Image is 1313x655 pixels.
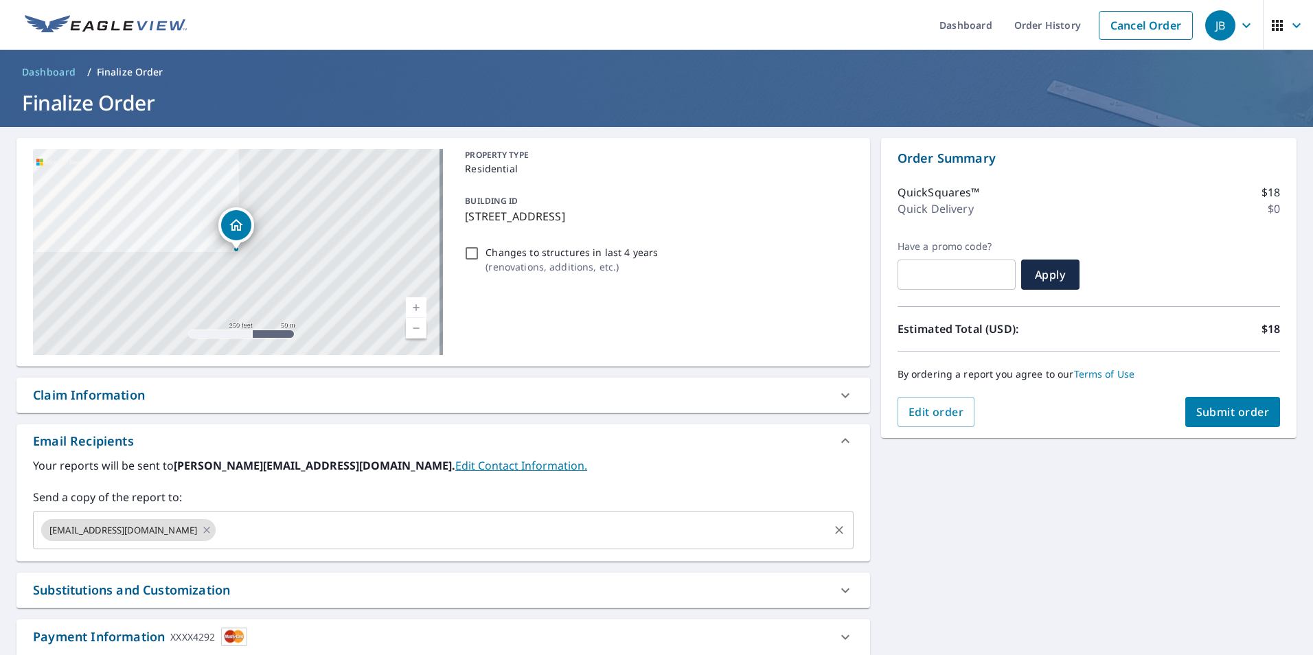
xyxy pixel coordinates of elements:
div: Substitutions and Customization [16,573,870,608]
p: Order Summary [898,149,1280,168]
p: [STREET_ADDRESS] [465,208,847,225]
nav: breadcrumb [16,61,1297,83]
button: Edit order [898,397,975,427]
li: / [87,64,91,80]
a: Terms of Use [1074,367,1135,380]
a: Dashboard [16,61,82,83]
div: Dropped pin, building 1, Residential property, 12620 NE Cedar Creek Rd Woodland, WA 98674 [218,207,254,250]
a: EditContactInfo [455,458,587,473]
img: cardImage [221,628,247,646]
div: [EMAIL_ADDRESS][DOMAIN_NAME] [41,519,216,541]
span: Submit order [1196,404,1270,420]
a: Current Level 17, Zoom In [406,297,426,318]
a: Cancel Order [1099,11,1193,40]
div: Email Recipients [16,424,870,457]
button: Submit order [1185,397,1281,427]
a: Current Level 17, Zoom Out [406,318,426,338]
p: $18 [1261,321,1280,337]
p: Estimated Total (USD): [898,321,1089,337]
button: Clear [830,520,849,540]
div: Claim Information [16,378,870,413]
span: Dashboard [22,65,76,79]
div: Email Recipients [33,432,134,450]
div: Payment Information [33,628,247,646]
span: [EMAIL_ADDRESS][DOMAIN_NAME] [41,524,205,537]
p: By ordering a report you agree to our [898,368,1280,380]
span: Edit order [909,404,964,420]
p: Finalize Order [97,65,163,79]
img: EV Logo [25,15,187,36]
p: BUILDING ID [465,195,518,207]
p: Residential [465,161,847,176]
p: QuickSquares™ [898,184,980,200]
p: Quick Delivery [898,200,974,217]
div: Payment InformationXXXX4292cardImage [16,619,870,654]
button: Apply [1021,260,1080,290]
div: XXXX4292 [170,628,215,646]
label: Send a copy of the report to: [33,489,854,505]
div: JB [1205,10,1235,41]
div: Claim Information [33,386,145,404]
b: [PERSON_NAME][EMAIL_ADDRESS][DOMAIN_NAME]. [174,458,455,473]
span: Apply [1032,267,1069,282]
p: $18 [1261,184,1280,200]
p: $0 [1268,200,1280,217]
p: ( renovations, additions, etc. ) [486,260,658,274]
h1: Finalize Order [16,89,1297,117]
p: PROPERTY TYPE [465,149,847,161]
label: Your reports will be sent to [33,457,854,474]
label: Have a promo code? [898,240,1016,253]
p: Changes to structures in last 4 years [486,245,658,260]
div: Substitutions and Customization [33,581,230,599]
